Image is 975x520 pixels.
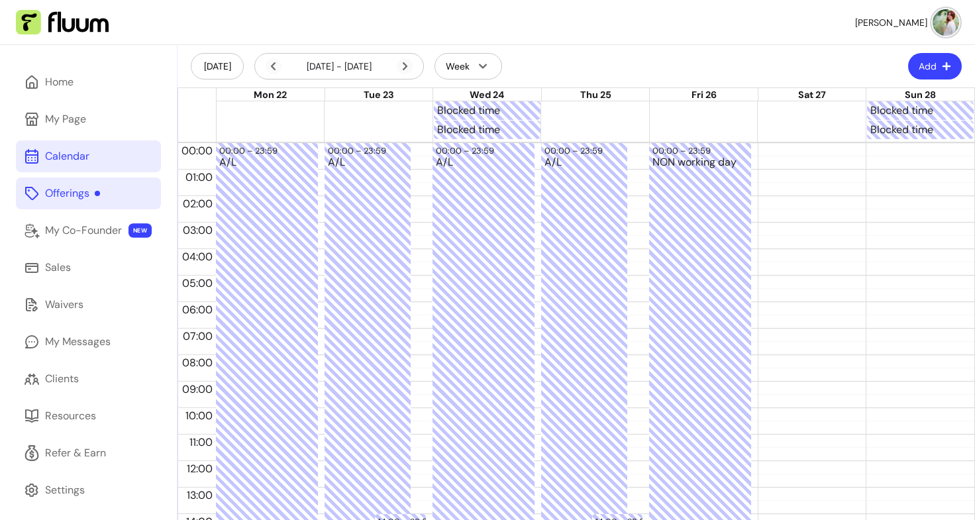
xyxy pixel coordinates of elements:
span: 04:00 [179,250,216,264]
span: Mon 22 [254,89,287,101]
span: 12:00 [183,462,216,476]
a: Refer & Earn [16,437,161,469]
button: [DATE] [191,53,244,79]
span: 05:00 [179,276,216,290]
span: 03:00 [180,223,216,237]
button: avatar[PERSON_NAME] [855,9,959,36]
div: Sales [45,260,71,276]
span: Tue 23 [364,89,394,101]
img: avatar [933,9,959,36]
span: 11:00 [186,435,216,449]
a: Home [16,66,161,98]
div: 00:00 – 23:59 [436,144,497,157]
a: Calendar [16,140,161,172]
button: Week [435,53,502,79]
span: Sun 28 [905,89,936,101]
div: My Page [45,111,86,127]
a: Sales [16,252,161,284]
span: 09:00 [179,382,216,396]
button: Sun 28 [905,88,936,103]
span: Sat 27 [798,89,826,101]
button: Wed 24 [470,88,504,103]
a: Clients [16,363,161,395]
a: Waivers [16,289,161,321]
a: Offerings [16,178,161,209]
button: Add [908,53,962,79]
button: Tue 23 [364,88,394,103]
span: 08:00 [179,356,216,370]
div: Settings [45,482,85,498]
span: 10:00 [182,409,216,423]
span: 06:00 [179,303,216,317]
div: My Messages [45,334,111,350]
div: 00:00 – 23:59 [544,144,625,157]
span: 00:00 [178,144,216,158]
a: My Page [16,103,161,135]
span: 02:00 [180,197,216,211]
span: 13:00 [183,488,216,502]
button: Thu 25 [580,88,611,103]
div: Waivers [45,297,83,313]
a: Settings [16,474,161,506]
a: Resources [16,400,161,432]
span: NEW [128,223,152,238]
div: Blocked time [870,122,970,138]
div: My Co-Founder [45,223,122,238]
span: 07:00 [180,329,216,343]
button: Mon 22 [254,88,287,103]
button: Sat 27 [798,88,826,103]
div: Resources [45,408,96,424]
div: Blocked time [437,103,537,119]
div: 00:00 – 23:59 [328,144,389,157]
div: Calendar [45,148,89,164]
div: 00:00 – 23:59 [652,144,748,157]
span: [PERSON_NAME] [855,16,927,29]
div: [DATE] - [DATE] [266,58,413,74]
div: Blocked time [437,122,537,138]
div: Home [45,74,74,90]
div: 00:00 – 23:59 [219,144,281,157]
a: My Messages [16,326,161,358]
button: Fri 26 [692,88,717,103]
span: Wed 24 [470,89,504,101]
span: 01:00 [182,170,216,184]
div: Offerings [45,185,100,201]
img: Fluum Logo [16,10,109,35]
div: Clients [45,371,79,387]
div: Blocked time [870,103,970,119]
a: My Co-Founder NEW [16,215,161,246]
div: Refer & Earn [45,445,106,461]
span: Thu 25 [580,89,611,101]
span: Fri 26 [692,89,717,101]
